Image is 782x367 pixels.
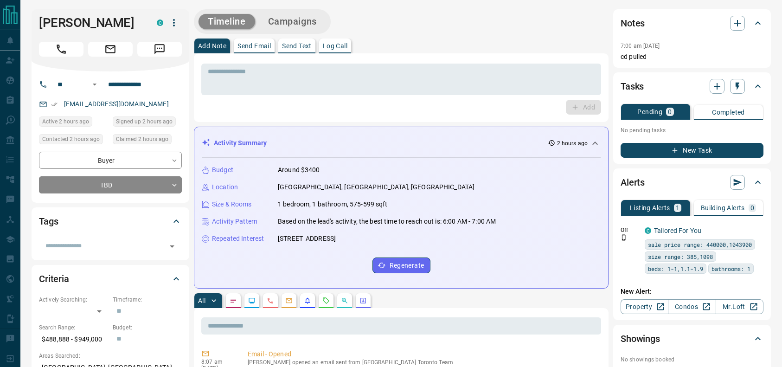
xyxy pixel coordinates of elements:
[278,165,320,175] p: Around $3400
[166,240,179,253] button: Open
[621,123,763,137] p: No pending tasks
[637,109,662,115] p: Pending
[750,205,754,211] p: 0
[39,268,182,290] div: Criteria
[621,75,763,97] div: Tasks
[198,297,205,304] p: All
[39,296,108,304] p: Actively Searching:
[39,134,108,147] div: Wed Aug 13 2025
[278,217,496,226] p: Based on the lead's activity, the best time to reach out is: 6:00 AM - 7:00 AM
[676,205,679,211] p: 1
[89,79,100,90] button: Open
[39,116,108,129] div: Wed Aug 13 2025
[557,139,588,148] p: 2 hours ago
[668,109,672,115] p: 0
[285,297,293,304] svg: Emails
[648,264,703,273] span: beds: 1-1,1.1-1.9
[88,42,133,57] span: Email
[39,176,182,193] div: TBD
[701,205,745,211] p: Building Alerts
[621,143,763,158] button: New Task
[621,287,763,296] p: New Alert:
[113,134,182,147] div: Wed Aug 13 2025
[248,359,597,366] p: [PERSON_NAME] opened an email sent from [GEOGRAPHIC_DATA] Toronto Team
[668,299,716,314] a: Condos
[214,138,267,148] p: Activity Summary
[278,234,336,244] p: [STREET_ADDRESS]
[282,43,312,49] p: Send Text
[648,240,752,249] span: sale price range: 440000,1043900
[630,205,670,211] p: Listing Alerts
[42,135,100,144] span: Contacted 2 hours ago
[372,258,430,273] button: Regenerate
[621,43,660,49] p: 7:00 am [DATE]
[212,200,252,209] p: Size & Rooms
[39,152,182,169] div: Buyer
[621,331,660,346] h2: Showings
[621,79,644,94] h2: Tasks
[621,328,763,350] div: Showings
[39,42,83,57] span: Call
[711,264,750,273] span: bathrooms: 1
[248,349,597,359] p: Email - Opened
[230,297,237,304] svg: Notes
[39,214,58,229] h2: Tags
[212,182,238,192] p: Location
[621,234,627,241] svg: Push Notification Only
[654,227,701,234] a: Tailored For You
[39,210,182,232] div: Tags
[278,200,388,209] p: 1 bedroom, 1 bathroom, 575-599 sqft
[39,15,143,30] h1: [PERSON_NAME]
[42,117,89,126] span: Active 2 hours ago
[199,14,255,29] button: Timeline
[359,297,367,304] svg: Agent Actions
[39,323,108,332] p: Search Range:
[645,227,651,234] div: condos.ca
[212,234,264,244] p: Repeated Interest
[341,297,348,304] svg: Opportunities
[716,299,763,314] a: Mr.Loft
[278,182,474,192] p: [GEOGRAPHIC_DATA], [GEOGRAPHIC_DATA], [GEOGRAPHIC_DATA]
[113,323,182,332] p: Budget:
[212,217,257,226] p: Activity Pattern
[212,165,233,175] p: Budget
[322,297,330,304] svg: Requests
[259,14,326,29] button: Campaigns
[113,116,182,129] div: Wed Aug 13 2025
[198,43,226,49] p: Add Note
[323,43,347,49] p: Log Call
[202,135,601,152] div: Activity Summary2 hours ago
[116,117,173,126] span: Signed up 2 hours ago
[304,297,311,304] svg: Listing Alerts
[248,297,256,304] svg: Lead Browsing Activity
[648,252,713,261] span: size range: 385,1098
[621,299,668,314] a: Property
[64,100,169,108] a: [EMAIL_ADDRESS][DOMAIN_NAME]
[621,16,645,31] h2: Notes
[157,19,163,26] div: condos.ca
[137,42,182,57] span: Message
[116,135,168,144] span: Claimed 2 hours ago
[621,355,763,364] p: No showings booked
[39,352,182,360] p: Areas Searched:
[201,359,234,365] p: 8:07 am
[51,101,58,108] svg: Email Verified
[621,226,639,234] p: Off
[237,43,271,49] p: Send Email
[621,12,763,34] div: Notes
[267,297,274,304] svg: Calls
[621,171,763,193] div: Alerts
[712,109,745,116] p: Completed
[621,175,645,190] h2: Alerts
[39,271,69,286] h2: Criteria
[621,52,763,62] p: cd pulled
[39,332,108,347] p: $488,888 - $949,000
[113,296,182,304] p: Timeframe:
